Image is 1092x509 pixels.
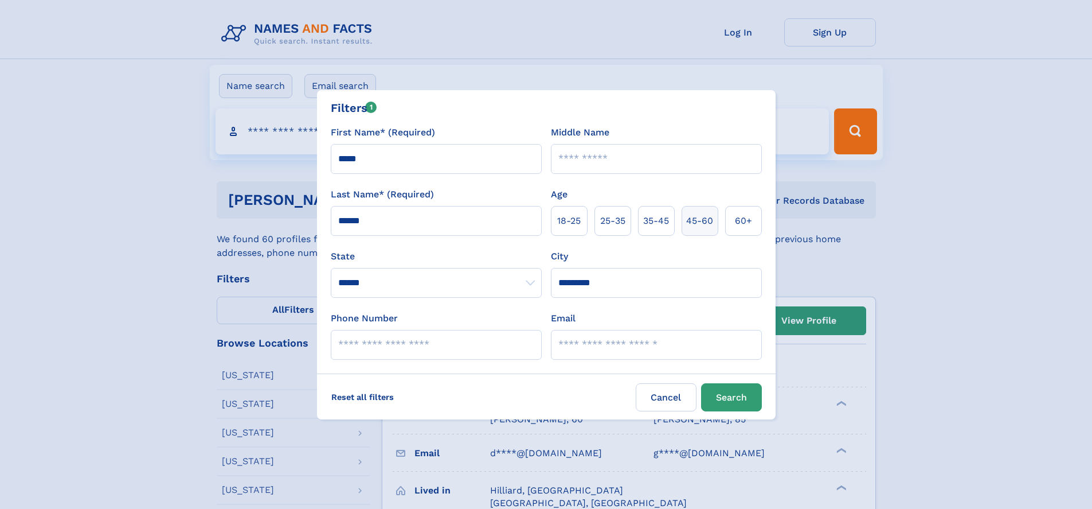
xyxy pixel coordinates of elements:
label: Age [551,188,567,201]
label: Email [551,312,576,325]
button: Search [701,383,762,411]
div: Filters [331,99,377,116]
span: 35‑45 [643,214,669,228]
label: State [331,250,542,263]
span: 18‑25 [557,214,581,228]
label: Cancel [636,383,696,411]
span: 25‑35 [600,214,625,228]
label: City [551,250,568,263]
label: Phone Number [331,312,398,325]
label: First Name* (Required) [331,126,435,139]
span: 60+ [735,214,752,228]
span: 45‑60 [686,214,713,228]
label: Reset all filters [324,383,401,411]
label: Middle Name [551,126,609,139]
label: Last Name* (Required) [331,188,434,201]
